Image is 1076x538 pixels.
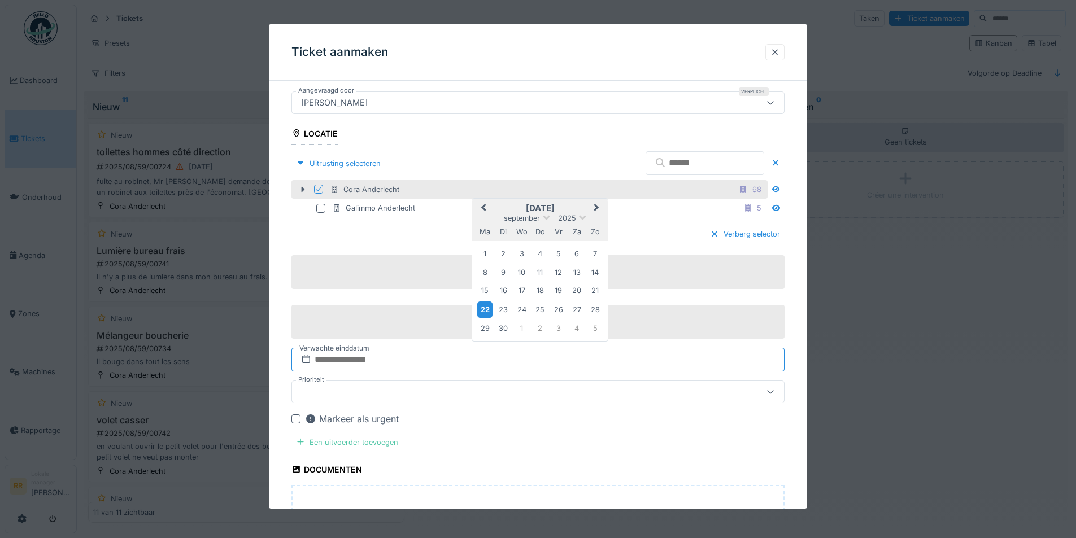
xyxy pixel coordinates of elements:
[496,246,511,261] div: Choose dinsdag 2 september 2025
[752,184,761,195] div: 68
[569,283,585,298] div: Choose zaterdag 20 september 2025
[477,265,493,280] div: Choose maandag 8 september 2025
[504,214,540,222] span: september
[472,203,608,213] h2: [DATE]
[533,283,548,298] div: Choose donderdag 18 september 2025
[705,226,785,242] div: Verberg selector
[473,199,491,217] button: Previous Month
[569,246,585,261] div: Choose zaterdag 6 september 2025
[291,434,403,449] div: Een uitvoerder toevoegen
[330,184,399,195] div: Cora Anderlecht
[514,283,529,298] div: Choose woensdag 17 september 2025
[533,321,548,336] div: Choose donderdag 2 oktober 2025
[496,265,511,280] div: Choose dinsdag 9 september 2025
[332,203,415,213] div: Galimmo Anderlecht
[305,412,399,425] div: Markeer als urgent
[551,283,566,298] div: Choose vrijdag 19 september 2025
[496,283,511,298] div: Choose dinsdag 16 september 2025
[514,224,529,239] div: woensdag
[551,302,566,317] div: Choose vrijdag 26 september 2025
[587,302,603,317] div: Choose zondag 28 september 2025
[291,125,338,144] div: Locatie
[551,321,566,336] div: Choose vrijdag 3 oktober 2025
[533,265,548,280] div: Choose donderdag 11 september 2025
[587,265,603,280] div: Choose zondag 14 september 2025
[533,246,548,261] div: Choose donderdag 4 september 2025
[291,63,354,82] div: Gebruikers
[587,283,603,298] div: Choose zondag 21 september 2025
[739,86,769,95] div: Verplicht
[551,265,566,280] div: Choose vrijdag 12 september 2025
[291,156,385,171] div: Uitrusting selecteren
[477,301,493,318] div: Choose maandag 22 september 2025
[533,224,548,239] div: donderdag
[514,246,529,261] div: Choose woensdag 3 september 2025
[291,461,362,480] div: Documenten
[476,244,604,337] div: Month september, 2025
[477,224,493,239] div: maandag
[558,214,576,222] span: 2025
[496,224,511,239] div: dinsdag
[551,224,566,239] div: vrijdag
[477,283,493,298] div: Choose maandag 15 september 2025
[569,321,585,336] div: Choose zaterdag 4 oktober 2025
[551,246,566,261] div: Choose vrijdag 5 september 2025
[533,302,548,317] div: Choose donderdag 25 september 2025
[569,224,585,239] div: zaterdag
[569,302,585,317] div: Choose zaterdag 27 september 2025
[514,265,529,280] div: Choose woensdag 10 september 2025
[569,265,585,280] div: Choose zaterdag 13 september 2025
[514,302,529,317] div: Choose woensdag 24 september 2025
[297,96,372,108] div: [PERSON_NAME]
[296,374,326,384] label: Prioriteit
[587,224,603,239] div: zondag
[589,199,607,217] button: Next Month
[296,85,356,95] label: Aangevraagd door
[587,321,603,336] div: Choose zondag 5 oktober 2025
[298,342,371,354] label: Verwachte einddatum
[514,321,529,336] div: Choose woensdag 1 oktober 2025
[757,203,761,213] div: 5
[496,321,511,336] div: Choose dinsdag 30 september 2025
[477,246,493,261] div: Choose maandag 1 september 2025
[477,321,493,336] div: Choose maandag 29 september 2025
[496,302,511,317] div: Choose dinsdag 23 september 2025
[291,45,389,59] h3: Ticket aanmaken
[587,246,603,261] div: Choose zondag 7 september 2025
